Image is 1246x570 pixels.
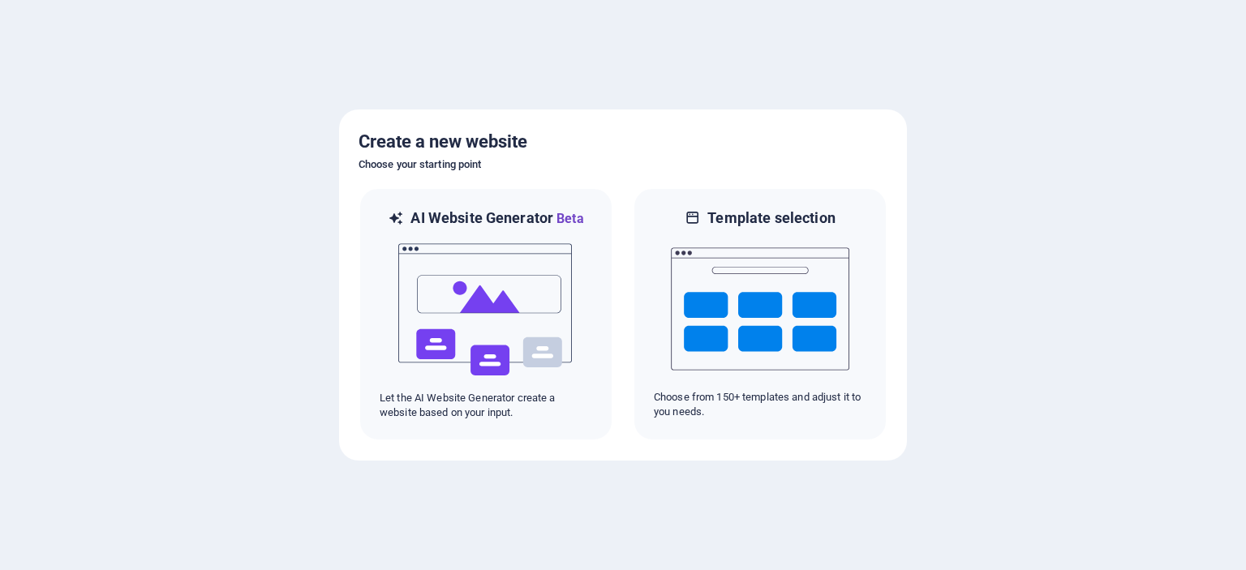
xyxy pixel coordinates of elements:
span: Beta [553,211,584,226]
h5: Create a new website [359,129,887,155]
div: Template selectionChoose from 150+ templates and adjust it to you needs. [633,187,887,441]
img: ai [397,229,575,391]
p: Let the AI Website Generator create a website based on your input. [380,391,592,420]
p: Choose from 150+ templates and adjust it to you needs. [654,390,866,419]
div: AI Website GeneratorBetaaiLet the AI Website Generator create a website based on your input. [359,187,613,441]
h6: AI Website Generator [410,208,583,229]
h6: Choose your starting point [359,155,887,174]
h6: Template selection [707,208,835,228]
